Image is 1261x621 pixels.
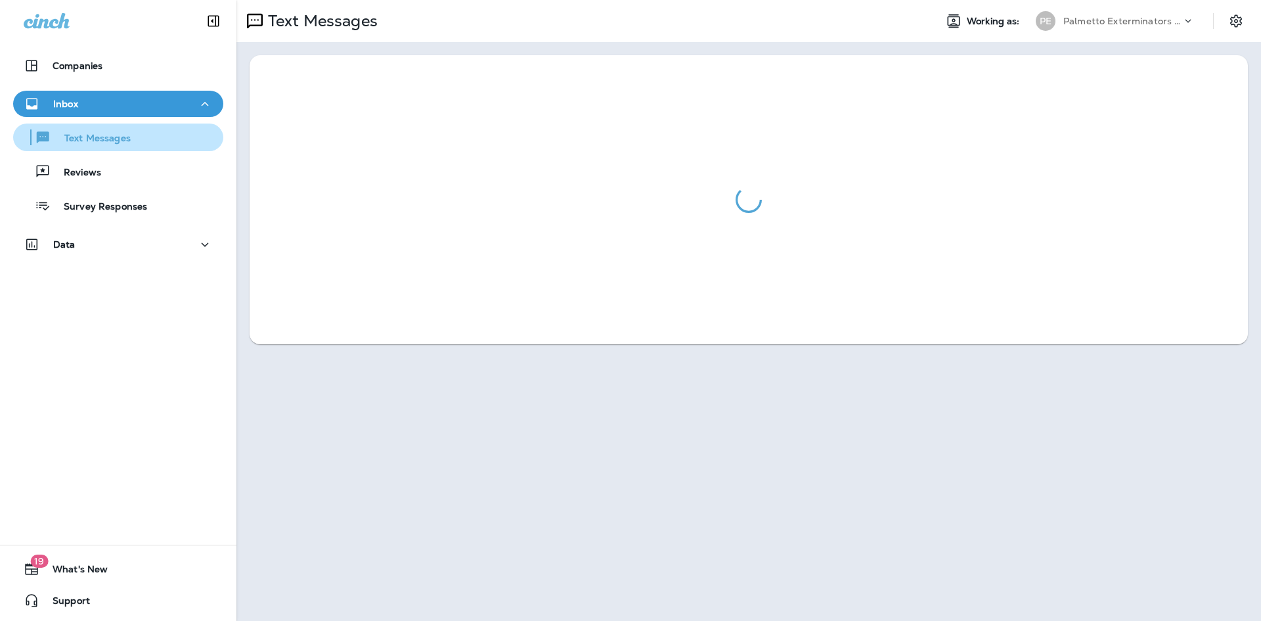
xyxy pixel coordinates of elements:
[51,201,147,214] p: Survey Responses
[13,587,223,614] button: Support
[13,556,223,582] button: 19What's New
[195,8,232,34] button: Collapse Sidebar
[51,133,131,145] p: Text Messages
[263,11,378,31] p: Text Messages
[53,99,78,109] p: Inbox
[13,91,223,117] button: Inbox
[967,16,1023,27] span: Working as:
[53,60,102,71] p: Companies
[13,53,223,79] button: Companies
[53,239,76,250] p: Data
[1036,11,1055,31] div: PE
[1224,9,1248,33] button: Settings
[51,167,101,179] p: Reviews
[13,192,223,219] button: Survey Responses
[13,124,223,151] button: Text Messages
[13,231,223,258] button: Data
[1063,16,1182,26] p: Palmetto Exterminators LLC
[39,595,90,611] span: Support
[30,555,48,568] span: 19
[39,564,108,580] span: What's New
[13,158,223,185] button: Reviews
